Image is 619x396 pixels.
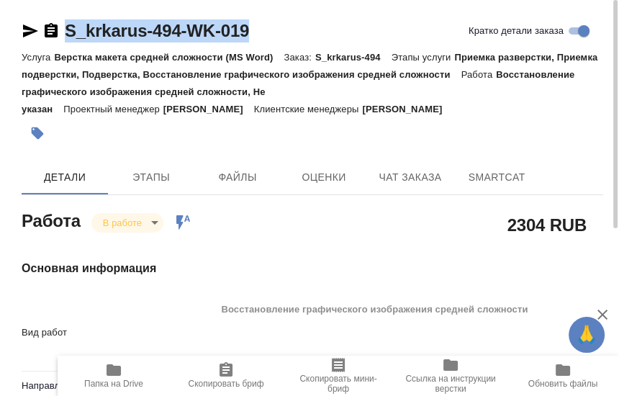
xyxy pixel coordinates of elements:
a: S_krkarus-494-WK-019 [65,21,249,40]
button: Ссылка на инструкции верстки [394,356,507,396]
p: Восстановление графического изображения средней сложности, Не указан [22,69,574,114]
span: Чат заказа [376,168,445,186]
span: Детали [30,168,99,186]
p: [PERSON_NAME] [362,104,453,114]
span: Скопировать бриф [188,379,263,389]
span: Ссылка на инструкции верстки [403,374,498,394]
h2: 2304 RUB [507,212,587,237]
button: Скопировать мини-бриф [282,356,394,396]
span: Этапы [117,168,186,186]
h4: Основная информация [22,260,603,277]
span: Папка на Drive [84,379,143,389]
span: Оценки [289,168,358,186]
p: Вид работ [22,325,215,340]
span: 🙏 [574,320,599,350]
p: [PERSON_NAME] [163,104,254,114]
div: В работе [91,213,163,233]
p: Этапы услуги [392,52,455,63]
button: Скопировать ссылку [42,22,60,40]
p: S_krkarus-494 [315,52,392,63]
span: Обновить файлы [528,379,598,389]
p: Верстка макета средней сложности (MS Word) [54,52,284,63]
button: Скопировать бриф [170,356,282,396]
h2: Работа [22,207,81,233]
span: Скопировать мини-бриф [291,374,386,394]
p: Проектный менеджер [63,104,163,114]
p: Заказ: [284,52,315,63]
p: Работа [461,69,497,80]
button: Добавить тэг [22,117,53,149]
p: Направление перевода [22,379,215,393]
span: SmartCat [462,168,531,186]
p: Услуга [22,52,54,63]
span: Файлы [203,168,272,186]
button: Скопировать ссылку для ЯМессенджера [22,22,39,40]
button: Обновить файлы [507,356,619,396]
button: 🙏 [569,317,605,353]
button: Папка на Drive [58,356,170,396]
p: Клиентские менеджеры [254,104,363,114]
button: В работе [99,217,146,229]
span: Кратко детали заказа [469,24,564,38]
